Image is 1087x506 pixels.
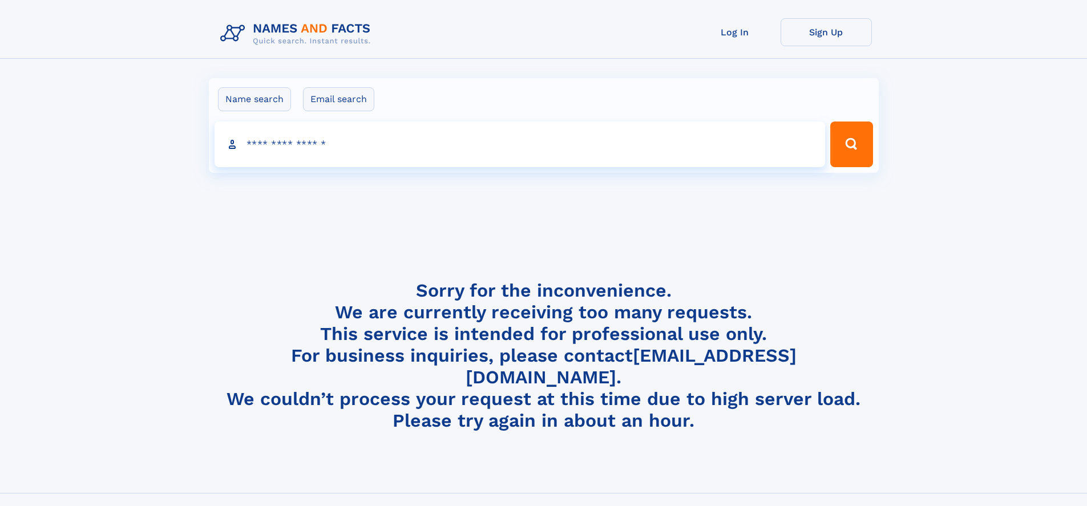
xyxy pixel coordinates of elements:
[303,87,374,111] label: Email search
[216,18,380,49] img: Logo Names and Facts
[215,122,826,167] input: search input
[466,345,797,388] a: [EMAIL_ADDRESS][DOMAIN_NAME]
[781,18,872,46] a: Sign Up
[218,87,291,111] label: Name search
[216,280,872,432] h4: Sorry for the inconvenience. We are currently receiving too many requests. This service is intend...
[689,18,781,46] a: Log In
[830,122,872,167] button: Search Button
